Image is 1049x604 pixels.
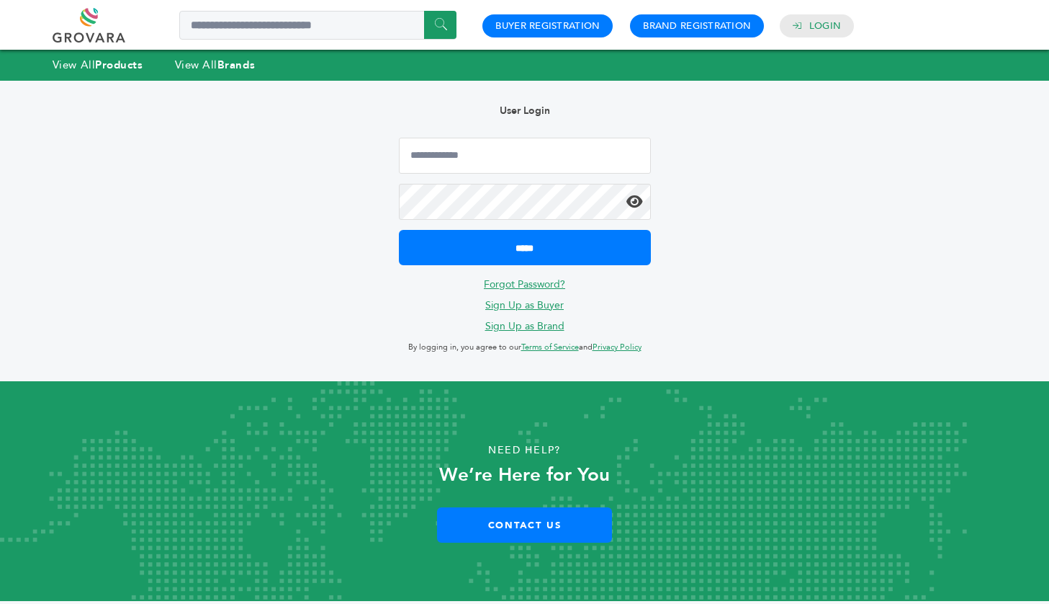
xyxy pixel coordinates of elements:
strong: Products [95,58,143,72]
a: Forgot Password? [484,277,565,291]
a: Sign Up as Buyer [485,298,564,312]
a: Brand Registration [643,19,751,32]
a: Privacy Policy [593,342,641,352]
a: Buyer Registration [495,19,600,32]
input: Password [399,184,651,220]
input: Search a product or brand... [179,11,456,40]
b: User Login [500,104,550,117]
a: Contact Us [437,507,612,543]
a: Terms of Service [521,342,579,352]
strong: Brands [217,58,255,72]
p: By logging in, you agree to our and [399,339,651,356]
a: Login [809,19,841,32]
strong: We’re Here for You [439,462,610,488]
input: Email Address [399,138,651,174]
a: Sign Up as Brand [485,319,564,333]
a: View AllProducts [53,58,143,72]
a: View AllBrands [175,58,256,72]
p: Need Help? [53,440,996,461]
